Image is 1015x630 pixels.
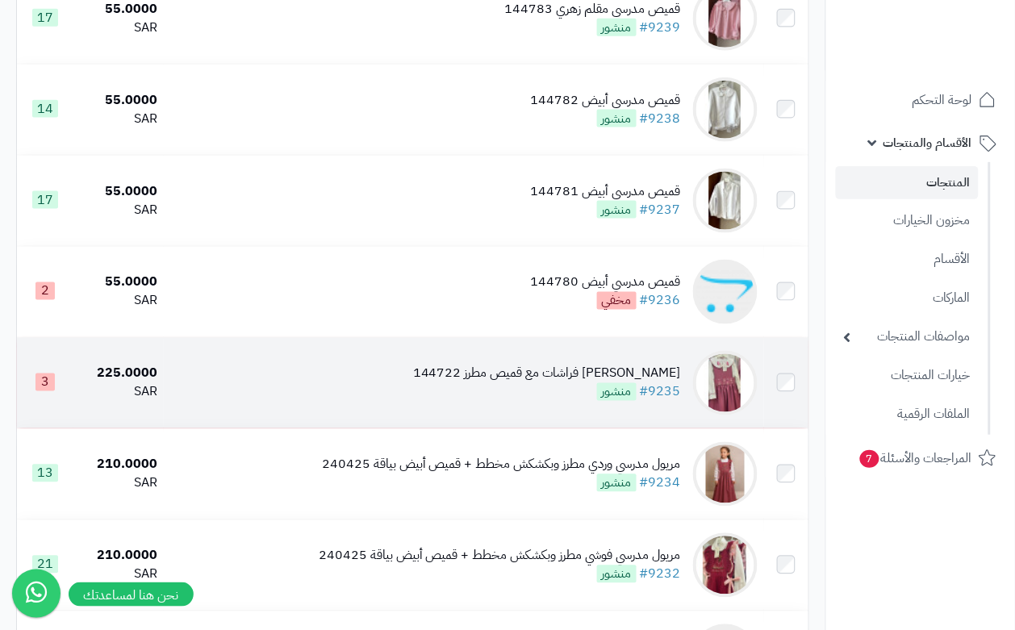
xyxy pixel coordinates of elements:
span: 17 [32,191,58,209]
span: مخفي [597,292,637,310]
a: #9234 [640,474,681,493]
a: المنتجات [836,166,979,199]
img: مريول مدرسي فوشي مطرز وبكشكش مخطط + قميص أبيض بياقة 240425 [693,533,758,598]
img: قميص مدرسي أبيض 144782 [693,77,758,142]
div: SAR [80,383,158,402]
span: منشور [597,19,637,36]
span: منشور [597,383,637,401]
div: 225.0000 [80,365,158,383]
span: المراجعات والأسئلة [858,447,972,469]
span: 2 [36,282,55,300]
div: SAR [80,110,158,128]
div: SAR [80,565,158,584]
a: #9236 [640,291,681,311]
div: قميص مدرسي أبيض 144781 [531,182,681,201]
span: 14 [32,100,58,118]
a: الأقسام [836,242,979,277]
div: قميص مدرسي أبيض 144782 [531,91,681,110]
a: #9235 [640,382,681,402]
div: 55.0000 [80,273,158,292]
div: SAR [80,201,158,219]
a: #9237 [640,200,681,219]
img: logo-2.png [905,44,1000,77]
div: 210.0000 [80,547,158,565]
a: مواصفات المنتجات [836,319,979,354]
span: لوحة التحكم [913,89,972,111]
span: الأقسام والمنتجات [883,131,972,154]
a: #9238 [640,109,681,128]
div: SAR [80,19,158,37]
div: 55.0000 [80,91,158,110]
span: منشور [597,565,637,583]
a: المراجعات والأسئلة7 [836,439,1005,478]
span: 21 [32,556,58,574]
div: [PERSON_NAME] فراشات مع قميص مطرز 144722 [413,365,681,383]
a: مخزون الخيارات [836,203,979,238]
img: مريول مدرسي وردي مطرز وبكشكش مخطط + قميص أبيض بياقة 240425 [693,442,758,507]
span: 17 [32,9,58,27]
div: SAR [80,292,158,311]
div: مريول مدرسي وردي مطرز وبكشكش مخطط + قميص أبيض بياقة 240425 [322,456,681,474]
span: منشور [597,474,637,492]
div: 210.0000 [80,456,158,474]
div: 55.0000 [80,182,158,201]
span: 3 [36,373,55,391]
a: خيارات المنتجات [836,358,979,393]
a: لوحة التحكم [836,81,1005,119]
img: قميص مدرسي أبيض 144780 [693,260,758,324]
img: قميص مدرسي أبيض 144781 [693,169,758,233]
a: الماركات [836,281,979,315]
a: #9232 [640,565,681,584]
img: مريول مدرسي وردي مطرز فراشات مع قميص مطرز 144722 [693,351,758,415]
div: SAR [80,474,158,493]
div: مريول مدرسي فوشي مطرز وبكشكش مخطط + قميص أبيض بياقة 240425 [319,547,681,565]
span: 13 [32,465,58,482]
span: منشور [597,201,637,219]
div: قميص مدرسي أبيض 144780 [531,273,681,292]
span: 7 [860,450,879,468]
a: #9239 [640,18,681,37]
span: منشور [597,110,637,127]
a: الملفات الرقمية [836,397,979,432]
